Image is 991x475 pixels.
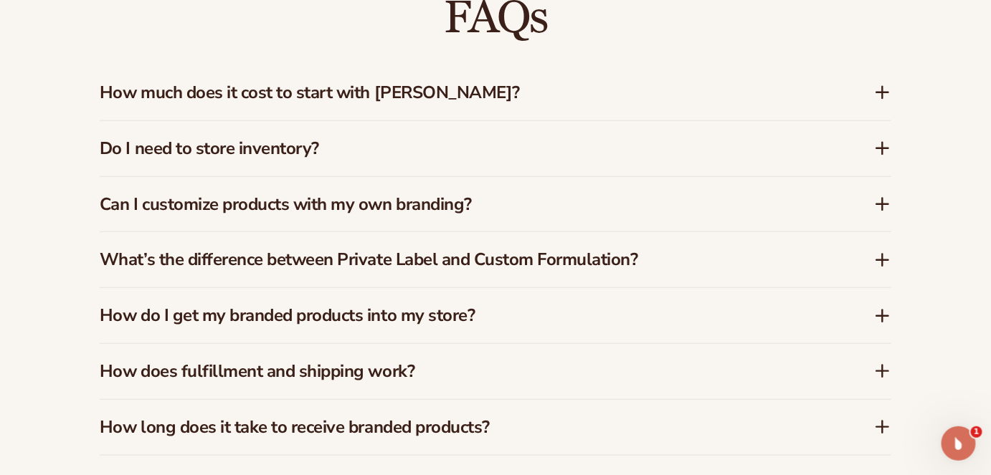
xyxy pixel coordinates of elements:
h3: Do I need to store inventory? [100,138,831,159]
span: 1 [971,426,982,438]
iframe: Intercom live chat [942,426,976,461]
h3: How much does it cost to start with [PERSON_NAME]? [100,82,831,103]
h3: What’s the difference between Private Label and Custom Formulation? [100,249,831,270]
h3: How does fulfillment and shipping work? [100,361,831,382]
h3: Can I customize products with my own branding? [100,194,831,215]
h3: How do I get my branded products into my store? [100,305,831,326]
h3: How long does it take to receive branded products? [100,417,831,438]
